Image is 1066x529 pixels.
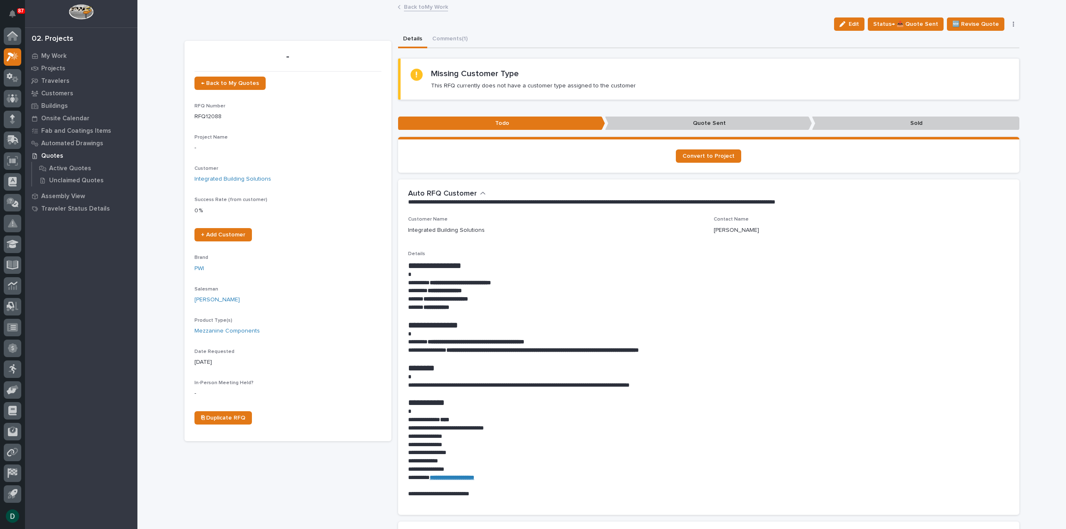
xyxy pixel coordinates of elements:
button: Edit [834,17,864,31]
span: RFQ Number [194,104,225,109]
p: Active Quotes [49,165,91,172]
button: users-avatar [4,507,21,525]
p: Customers [41,90,73,97]
p: [PERSON_NAME] [714,226,759,235]
span: Status→ 📤 Quote Sent [873,19,938,29]
span: ← Back to My Quotes [201,80,259,86]
a: Automated Drawings [25,137,137,149]
img: Workspace Logo [69,4,93,20]
p: - [194,51,381,63]
p: Fab and Coatings Items [41,127,111,135]
p: My Work [41,52,67,60]
a: [PERSON_NAME] [194,296,240,304]
span: Convert to Project [682,153,735,159]
p: Traveler Status Details [41,205,110,213]
p: 0 % [194,206,381,215]
a: PWI [194,264,204,273]
p: Integrated Building Solutions [408,226,485,235]
button: Auto RFQ Customer [408,189,486,199]
span: Details [408,251,425,256]
button: Details [398,31,427,48]
p: [DATE] [194,358,381,367]
p: - [194,389,381,398]
span: Brand [194,255,208,260]
a: Active Quotes [32,162,137,174]
h2: Auto RFQ Customer [408,189,477,199]
p: Quotes [41,152,63,160]
a: Buildings [25,99,137,112]
p: Assembly View [41,193,85,200]
p: Automated Drawings [41,140,103,147]
p: Sold [812,117,1019,130]
span: Product Type(s) [194,318,232,323]
a: Customers [25,87,137,99]
span: In-Person Meeting Held? [194,380,254,385]
p: Travelers [41,77,70,85]
h2: Missing Customer Type [431,69,519,79]
button: Notifications [4,5,21,22]
span: 🆕 Revise Quote [952,19,999,29]
p: Projects [41,65,65,72]
a: Projects [25,62,137,75]
span: Edit [849,20,859,28]
a: ⎘ Duplicate RFQ [194,411,252,425]
span: Customer Name [408,217,448,222]
span: Success Rate (from customer) [194,197,267,202]
div: 02. Projects [32,35,73,44]
p: This RFQ currently does not have a customer type assigned to the customer [431,82,636,89]
a: Fab and Coatings Items [25,124,137,137]
p: Quote Sent [605,117,812,130]
a: Mezzanine Components [194,327,260,335]
span: ⎘ Duplicate RFQ [201,415,245,421]
span: Customer [194,166,218,171]
a: + Add Customer [194,228,252,241]
a: Integrated Building Solutions [194,175,271,184]
p: Unclaimed Quotes [49,177,104,184]
a: ← Back to My Quotes [194,77,266,90]
span: + Add Customer [201,232,245,238]
span: Contact Name [714,217,749,222]
span: Date Requested [194,349,234,354]
span: Salesman [194,287,218,292]
a: Assembly View [25,190,137,202]
a: Unclaimed Quotes [32,174,137,186]
p: - [194,144,381,152]
button: Comments (1) [427,31,473,48]
button: 🆕 Revise Quote [947,17,1004,31]
p: RFQ12088 [194,112,381,121]
p: Todo [398,117,605,130]
span: Project Name [194,135,228,140]
p: Buildings [41,102,68,110]
a: Convert to Project [676,149,741,163]
p: Onsite Calendar [41,115,90,122]
button: Status→ 📤 Quote Sent [868,17,944,31]
div: Notifications87 [10,10,21,23]
a: Back toMy Work [404,2,448,11]
a: My Work [25,50,137,62]
p: 87 [18,8,24,14]
a: Travelers [25,75,137,87]
a: Onsite Calendar [25,112,137,124]
a: Traveler Status Details [25,202,137,215]
a: Quotes [25,149,137,162]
